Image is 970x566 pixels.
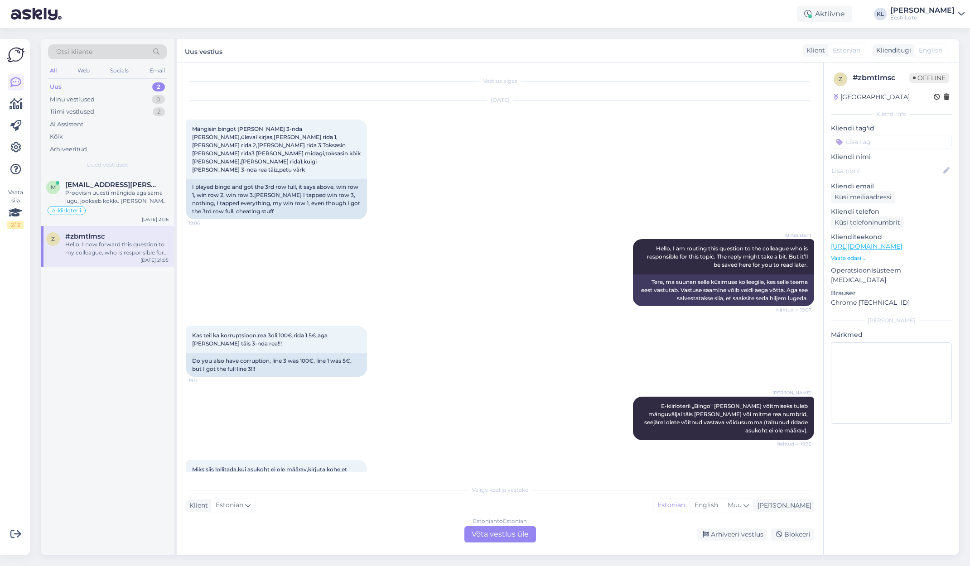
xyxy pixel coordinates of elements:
span: Miks siis lollitada,kui asukoht ei ole määrav,kirjuta kohe,et suuremad kui 5€ on lollidele peibut... [192,466,348,481]
div: Web [76,65,92,77]
span: Mängisin bingot [PERSON_NAME] 3-nda [PERSON_NAME],üleval kirjas,[PERSON_NAME] rida 1,[PERSON_NAME... [192,125,362,173]
span: Kas teil ka korruptsioon,rea 3oli 100€,rida 1 5€,aga [PERSON_NAME] täis 3-nda rea!!! [192,332,329,347]
div: AI Assistent [50,120,83,129]
div: KL [874,8,887,20]
div: Aktiivne [797,6,852,22]
div: # zbmtlmsc [853,72,909,83]
div: [GEOGRAPHIC_DATA] [834,92,910,102]
div: Vaata siia [7,188,24,229]
div: Do you also have corruption, line 3 was 100€, line 1 was 5€, but I got the full line 3!!! [186,353,367,377]
div: Kõik [50,132,63,141]
div: All [48,65,58,77]
span: Nähtud ✓ 19:07 [776,307,811,313]
div: Socials [108,65,130,77]
span: merike.kari@gmail.com [65,181,159,189]
div: Hello, I now forward this question to my colleague, who is responsible for this. The reply will b... [65,240,169,257]
div: [PERSON_NAME] [831,317,952,325]
div: Tere, ma suunan selle küsimuse kolleegile, kes selle teema eest vastutab. Vastuse saamine võib ve... [633,274,814,306]
div: [PERSON_NAME] [890,7,955,14]
span: z [51,235,55,242]
span: Muu [728,501,742,509]
p: Märkmed [831,330,952,340]
p: Kliendi nimi [831,152,952,162]
div: Kliendi info [831,110,952,118]
p: Kliendi tag'id [831,124,952,133]
p: Kliendi telefon [831,207,952,216]
span: E-kiirloterii „Bingo“ [PERSON_NAME] võitmiseks tuleb mänguväljal täis [PERSON_NAME] või mitme rea... [644,403,809,434]
p: Kliendi email [831,182,952,191]
div: Klienditugi [873,46,911,55]
div: [DATE] 21:05 [140,257,169,264]
span: [PERSON_NAME] [772,389,811,396]
div: Proovisin uuesti mängida aga sama lugu, jookseb kokku [PERSON_NAME] mängida ei lase. Kahju, muidu... [65,189,169,205]
span: Offline [909,73,949,83]
p: Chrome [TECHNICAL_ID] [831,298,952,307]
span: e-kiirloterii [52,208,81,213]
div: Klient [186,501,208,510]
div: Blokeeri [771,528,814,541]
span: English [919,46,942,55]
p: Vaata edasi ... [831,254,952,262]
div: Vestlus algas [186,77,814,85]
div: Tiimi vestlused [50,107,94,116]
div: 2 [153,107,165,116]
input: Lisa tag [831,135,952,149]
div: Email [148,65,167,77]
a: [URL][DOMAIN_NAME] [831,242,902,250]
div: Valige keel ja vastake [186,486,814,494]
p: Brauser [831,288,952,298]
div: I played bingo and got the 3rd row full, it says above, win row 1, win row 2, win row 3.[PERSON_N... [186,179,367,219]
span: z [839,76,842,82]
a: [PERSON_NAME]Eesti Loto [890,7,965,21]
label: Uus vestlus [185,44,222,57]
span: m [51,184,56,191]
div: 2 / 3 [7,221,24,229]
div: Uus [50,82,62,91]
div: [DATE] 21:16 [142,216,169,223]
div: Küsi meiliaadressi [831,191,895,203]
span: AI Assistent [777,232,811,239]
div: Estonian [653,499,690,512]
div: Minu vestlused [50,95,95,104]
span: Estonian [833,46,860,55]
span: Hello, I am routing this question to the colleague who is responsible for this topic. The reply m... [647,245,809,268]
div: [PERSON_NAME] [754,501,811,510]
span: 19:11 [188,377,222,384]
div: Võta vestlus üle [464,526,536,542]
img: Askly Logo [7,46,24,63]
p: Klienditeekond [831,232,952,242]
span: Uued vestlused [87,161,129,169]
p: Operatsioonisüsteem [831,266,952,275]
div: [DATE] [186,96,814,104]
div: Arhiveeri vestlus [697,528,767,541]
div: Arhiveeritud [50,145,87,154]
div: English [690,499,723,512]
div: Estonian to Estonian [473,517,527,525]
div: 2 [152,82,165,91]
input: Lisa nimi [831,166,941,176]
div: Eesti Loto [890,14,955,21]
span: Otsi kliente [56,47,92,57]
span: #zbmtlmsc [65,232,105,240]
p: [MEDICAL_DATA] [831,275,952,285]
div: Küsi telefoninumbrit [831,216,904,229]
div: Klient [803,46,825,55]
span: Estonian [216,500,243,510]
span: Nähtud ✓ 19:35 [777,441,811,447]
span: 19:06 [188,220,222,226]
div: 0 [152,95,165,104]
